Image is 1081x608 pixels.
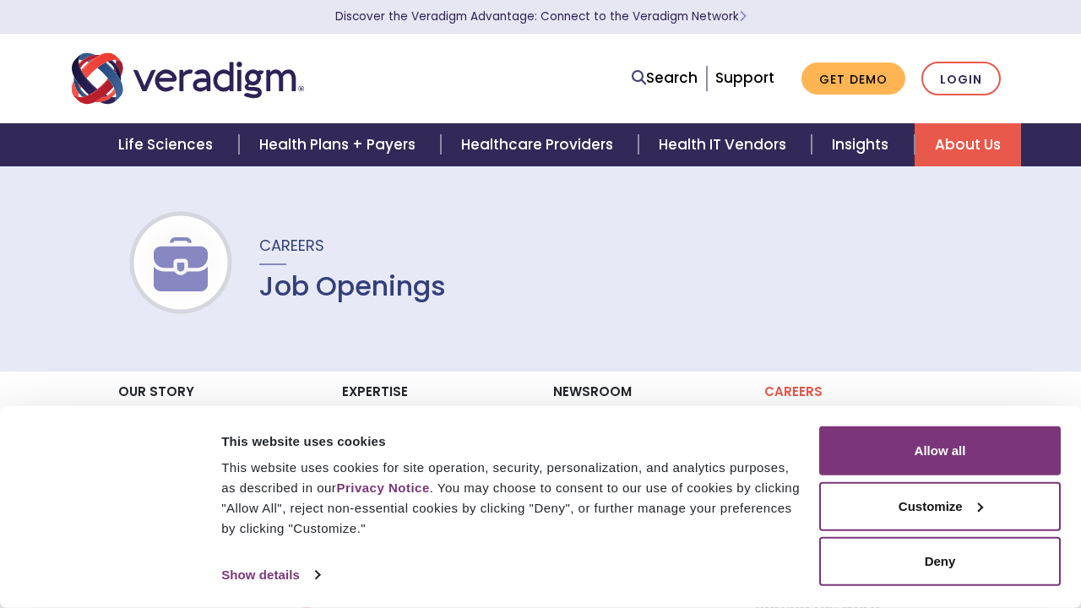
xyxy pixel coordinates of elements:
a: Support [715,68,774,88]
button: Allow all [819,426,1061,475]
a: Healthcare Providers [441,123,638,166]
a: Life Sciences [98,123,238,166]
button: Deny [819,537,1061,586]
img: Veradigm logo [72,51,304,106]
span: Careers [259,235,324,256]
a: Get Demo [801,62,905,95]
a: Health IT Vendors [638,123,812,166]
a: Search [632,67,698,90]
a: Login [921,62,1001,96]
a: Health Plans + Payers [239,123,441,166]
a: Show details [221,562,319,588]
a: Insights [812,123,914,166]
button: Customize [819,481,1061,530]
span: Learn More [739,8,747,24]
a: About Us [915,123,1021,166]
div: This website uses cookies [221,431,800,451]
a: Discover the Veradigm Advantage: Connect to the Veradigm NetworkLearn More [335,8,747,24]
h1: Job Openings [259,270,446,302]
div: This website uses cookies for site operation, security, personalization, and analytics purposes, ... [221,458,800,539]
a: Privacy Notice [336,480,429,495]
